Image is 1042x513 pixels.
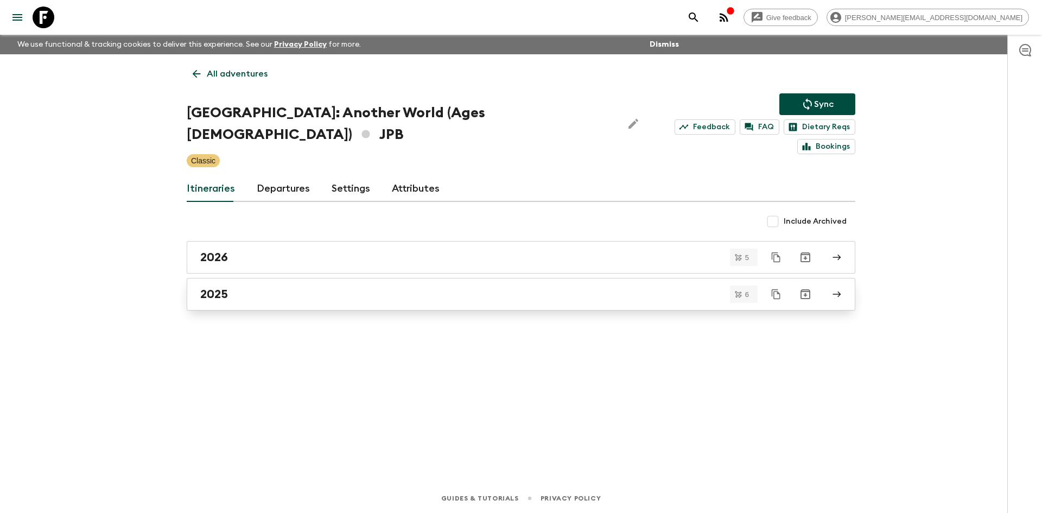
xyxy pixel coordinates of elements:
p: All adventures [207,67,268,80]
a: Itineraries [187,176,235,202]
span: [PERSON_NAME][EMAIL_ADDRESS][DOMAIN_NAME] [839,14,1028,22]
button: Dismiss [647,37,682,52]
a: Privacy Policy [541,492,601,504]
p: We use functional & tracking cookies to deliver this experience. See our for more. [13,35,365,54]
a: Attributes [392,176,440,202]
a: Departures [257,176,310,202]
button: Sync adventure departures to the booking engine [779,93,855,115]
a: FAQ [740,119,779,135]
button: menu [7,7,28,28]
p: Sync [814,98,834,111]
a: 2025 [187,278,855,311]
a: Bookings [797,139,855,154]
a: Privacy Policy [274,41,327,48]
p: Classic [191,155,215,166]
a: All adventures [187,63,274,85]
span: Include Archived [784,216,847,227]
button: search adventures [683,7,704,28]
div: [PERSON_NAME][EMAIL_ADDRESS][DOMAIN_NAME] [827,9,1029,26]
button: Archive [795,283,816,305]
h1: [GEOGRAPHIC_DATA]: Another World (Ages [DEMOGRAPHIC_DATA]) JPB [187,102,614,145]
a: Guides & Tutorials [441,492,519,504]
h2: 2025 [200,287,228,301]
a: Feedback [675,119,735,135]
a: Dietary Reqs [784,119,855,135]
a: Give feedback [744,9,818,26]
button: Edit Adventure Title [622,102,644,145]
button: Duplicate [766,284,786,304]
a: 2026 [187,241,855,274]
span: Give feedback [760,14,817,22]
h2: 2026 [200,250,228,264]
span: 6 [739,291,755,298]
a: Settings [332,176,370,202]
span: 5 [739,254,755,261]
button: Archive [795,246,816,268]
button: Duplicate [766,248,786,267]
